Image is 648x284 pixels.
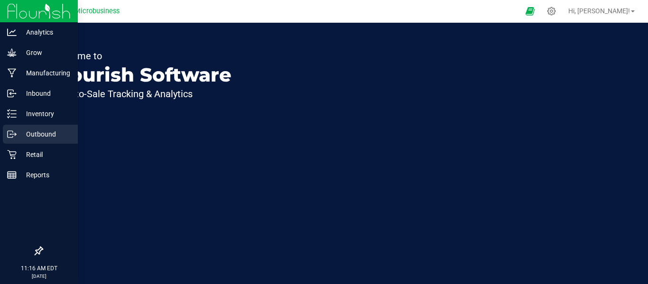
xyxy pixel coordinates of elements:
[7,48,17,57] inline-svg: Grow
[7,27,17,37] inline-svg: Analytics
[51,65,231,84] p: Flourish Software
[7,170,17,180] inline-svg: Reports
[7,129,17,139] inline-svg: Outbound
[7,150,17,159] inline-svg: Retail
[17,67,74,79] p: Manufacturing
[51,89,231,99] p: Seed-to-Sale Tracking & Analytics
[74,7,120,15] span: Microbusiness
[51,51,231,61] p: Welcome to
[17,128,74,140] p: Outbound
[546,7,557,16] div: Manage settings
[17,27,74,38] p: Analytics
[519,2,541,20] span: Open Ecommerce Menu
[17,108,74,119] p: Inventory
[7,68,17,78] inline-svg: Manufacturing
[17,47,74,58] p: Grow
[568,7,630,15] span: Hi, [PERSON_NAME]!
[4,273,74,280] p: [DATE]
[17,149,74,160] p: Retail
[4,264,74,273] p: 11:16 AM EDT
[7,89,17,98] inline-svg: Inbound
[7,109,17,119] inline-svg: Inventory
[17,169,74,181] p: Reports
[17,88,74,99] p: Inbound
